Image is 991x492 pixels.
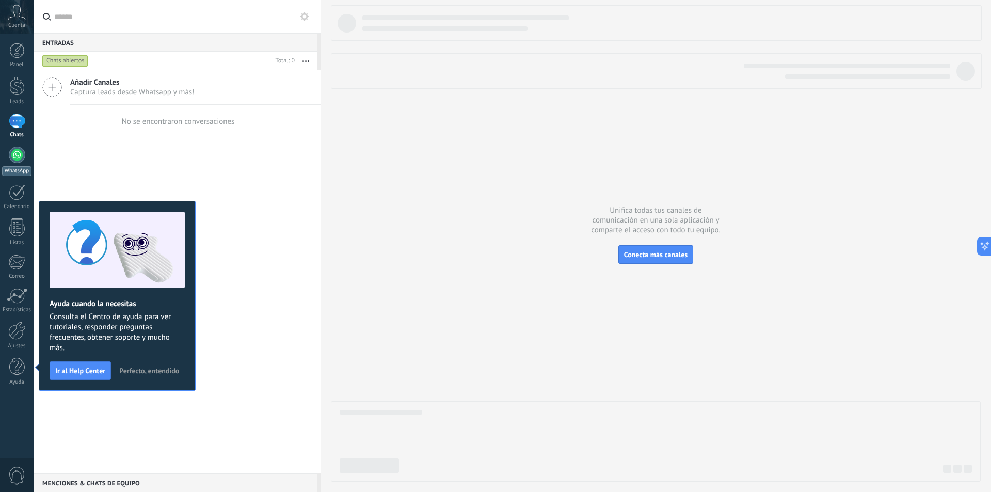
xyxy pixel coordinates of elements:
button: Perfecto, entendido [115,363,184,378]
button: Conecta más canales [618,245,693,264]
span: Ir al Help Center [55,367,105,374]
span: Perfecto, entendido [119,367,179,374]
span: Añadir Canales [70,77,195,87]
div: Ajustes [2,343,32,350]
div: Menciones & Chats de equipo [34,473,317,492]
div: WhatsApp [2,166,31,176]
div: Total: 0 [271,56,295,66]
div: Chats [2,132,32,138]
div: Leads [2,99,32,105]
div: Correo [2,273,32,280]
div: Entradas [34,33,317,52]
span: Consulta el Centro de ayuda para ver tutoriales, responder preguntas frecuentes, obtener soporte ... [50,312,185,353]
span: Captura leads desde Whatsapp y más! [70,87,195,97]
div: No se encontraron conversaciones [122,117,235,126]
div: Chats abiertos [42,55,88,67]
div: Estadísticas [2,307,32,313]
span: Conecta más canales [624,250,688,259]
h2: Ayuda cuando la necesitas [50,299,185,309]
span: Cuenta [8,22,25,29]
div: Ayuda [2,379,32,386]
div: Panel [2,61,32,68]
button: Ir al Help Center [50,361,111,380]
div: Listas [2,240,32,246]
div: Calendario [2,203,32,210]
